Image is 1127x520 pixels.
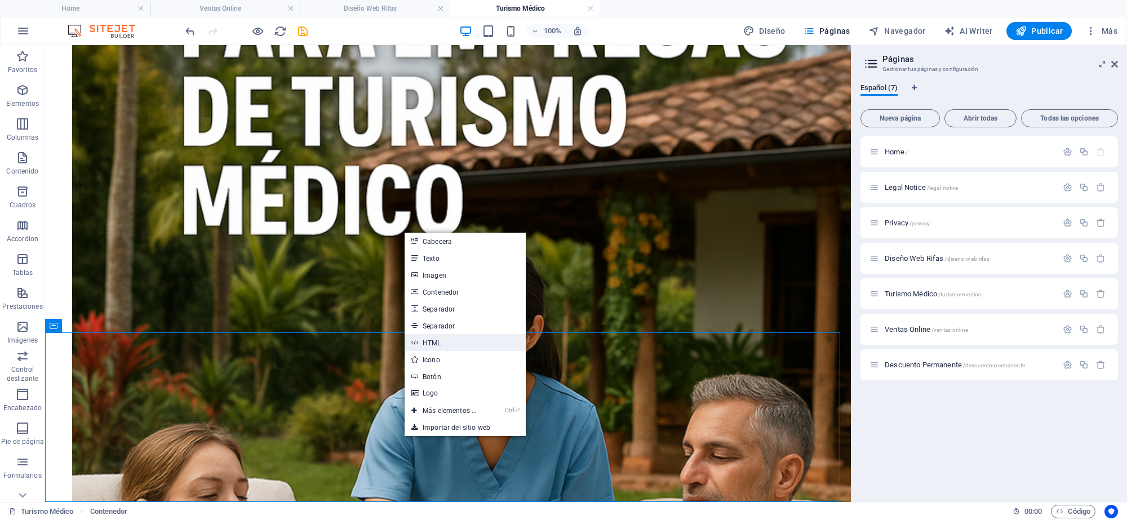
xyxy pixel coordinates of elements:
button: reload [273,24,287,38]
a: Ctrl⏎Más elementos ... [405,402,483,419]
span: Haz clic para seleccionar y doble clic para editar [90,505,128,518]
span: Diseño Web Rifas [885,254,990,263]
p: Elementos [6,99,39,108]
p: Encabezado [3,403,42,412]
div: Diseño (Ctrl+Alt+Y) [739,22,790,40]
div: Eliminar [1096,325,1106,334]
div: Configuración [1063,254,1072,263]
span: Turismo Médico [885,290,981,298]
span: /privacy [909,220,930,226]
a: Logo [405,385,526,402]
button: save [296,24,309,38]
div: Turismo Médico/turismo-medico [881,290,1057,297]
i: Volver a cargar página [274,25,287,38]
a: Icono [405,351,526,368]
span: Nueva página [866,115,935,122]
a: Importar del sitio web [405,419,526,436]
button: Diseño [739,22,790,40]
nav: breadcrumb [90,505,128,518]
div: Duplicar [1079,183,1089,192]
h6: 100% [543,24,561,38]
span: Navegador [868,25,926,37]
h4: Ventas Online [150,2,300,15]
span: Publicar [1015,25,1063,37]
span: Haz clic para abrir la página [885,148,908,156]
p: Contenido [6,167,38,176]
button: Navegador [864,22,930,40]
p: Prestaciones [2,302,42,311]
a: Contenedor [405,283,526,300]
span: /legal-notice [927,185,959,191]
div: Duplicar [1079,218,1089,228]
a: Imagen [405,266,526,283]
div: Duplicar [1079,325,1089,334]
a: Cabecera [405,233,526,250]
a: HTML [405,334,526,351]
div: Configuración [1063,325,1072,334]
div: Configuración [1063,289,1072,299]
div: Configuración [1063,147,1072,157]
a: Botón [405,368,526,385]
h2: Páginas [882,54,1118,64]
button: Páginas [799,22,855,40]
button: Haz clic para salir del modo de previsualización y seguir editando [251,24,264,38]
div: Duplicar [1079,147,1089,157]
img: Editor Logo [65,24,149,38]
div: Privacy/privacy [881,219,1057,226]
div: Configuración [1063,218,1072,228]
a: Separador [405,300,526,317]
a: Haz clic para cancelar la selección y doble clic para abrir páginas [9,505,73,518]
span: Abrir todas [949,115,1011,122]
i: Guardar (Ctrl+S) [296,25,309,38]
span: Código [1056,505,1090,518]
div: Eliminar [1096,289,1106,299]
div: Ventas Online/ventas-online [881,326,1057,333]
span: Páginas [804,25,850,37]
span: 00 00 [1024,505,1042,518]
div: Duplicar [1079,254,1089,263]
span: Todas las opciones [1026,115,1113,122]
p: Cuadros [10,201,36,210]
button: Más [1081,22,1122,40]
h4: Diseño Web Rifas [300,2,450,15]
div: Duplicar [1079,360,1089,370]
p: Accordion [7,234,38,243]
span: : [1032,507,1034,515]
div: Descuento Permanente/descuento-permanente [881,361,1057,368]
button: AI Writer [939,22,997,40]
p: Favoritos [8,65,37,74]
div: Legal Notice/legal-notice [881,184,1057,191]
div: Diseño Web Rifas/diseno-web-rifas [881,255,1057,262]
i: Deshacer: Eliminar elementos (Ctrl+Z) [184,25,197,38]
p: Pie de página [1,437,43,446]
p: Formularios [3,471,41,480]
h3: Gestionar tus páginas y configuración [882,64,1095,74]
h6: Tiempo de la sesión [1013,505,1042,518]
button: Usercentrics [1104,505,1118,518]
div: Home/ [881,148,1057,155]
a: Texto [405,250,526,266]
span: Haz clic para abrir la página [885,183,958,192]
span: AI Writer [944,25,993,37]
div: Eliminar [1096,360,1106,370]
a: Separador [405,317,526,334]
button: 100% [526,24,566,38]
h4: Turismo Médico [450,2,600,15]
div: Pestañas de idiomas [860,83,1118,105]
div: Eliminar [1096,218,1106,228]
button: Nueva página [860,109,940,127]
div: Configuración [1063,360,1072,370]
p: Tablas [12,268,33,277]
button: Código [1051,505,1095,518]
span: / [906,149,908,155]
span: Español (7) [860,81,898,97]
button: undo [183,24,197,38]
span: /diseno-web-rifas [944,256,989,262]
span: Haz clic para abrir la página [885,219,930,227]
span: Descuento Permanente [885,361,1025,369]
span: Ventas Online [885,325,968,334]
i: Ctrl [505,407,514,414]
div: Eliminar [1096,254,1106,263]
div: Eliminar [1096,183,1106,192]
span: /turismo-medico [938,291,981,297]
